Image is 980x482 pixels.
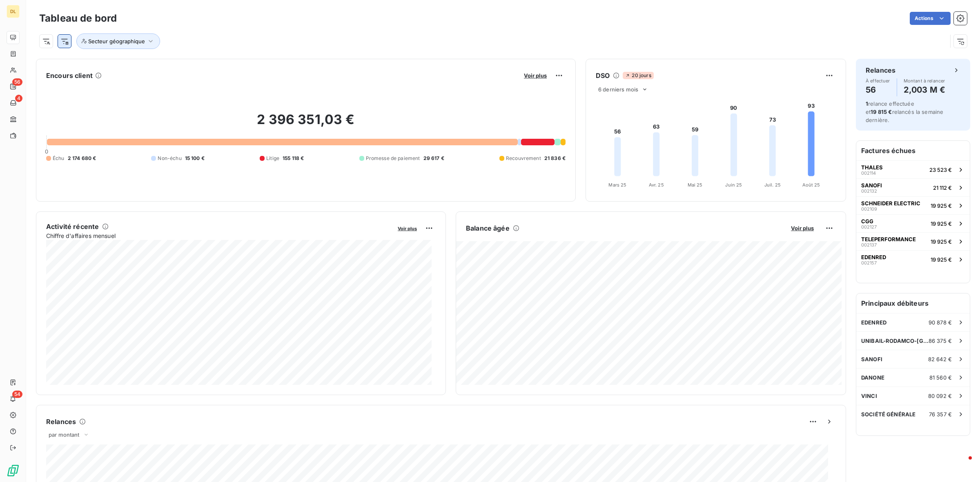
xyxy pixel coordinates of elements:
[7,464,20,477] img: Logo LeanPay
[861,171,876,175] span: 002114
[598,86,638,93] span: 6 derniers mois
[861,242,877,247] span: 002137
[791,225,814,231] span: Voir plus
[46,71,93,80] h6: Encours client
[608,182,626,188] tspan: Mars 25
[929,374,952,381] span: 81 560 €
[929,338,952,344] span: 86 375 €
[904,78,945,83] span: Montant à relancer
[521,72,549,79] button: Voir plus
[856,232,970,250] button: TELEPERFORMANCE00213719 925 €
[506,155,541,162] span: Recouvrement
[861,260,877,265] span: 002157
[929,411,952,418] span: 76 357 €
[856,196,970,214] button: SCHNEIDER ELECTRIC00210919 925 €
[7,5,20,18] div: DL
[856,178,970,196] button: SANOFI00213221 112 €
[928,356,952,362] span: 82 642 €
[68,155,96,162] span: 2 174 680 €
[861,374,884,381] span: DANONE
[12,391,22,398] span: 54
[856,250,970,268] button: EDENRED00215719 925 €
[861,207,877,211] span: 002109
[398,226,417,231] span: Voir plus
[46,231,392,240] span: Chiffre d'affaires mensuel
[856,293,970,313] h6: Principaux débiteurs
[866,100,943,123] span: relance effectuée et relancés la semaine dernière.
[88,38,145,44] span: Secteur géographique
[596,71,610,80] h6: DSO
[931,220,952,227] span: 19 925 €
[866,78,890,83] span: À effectuer
[802,182,820,188] tspan: Août 25
[910,12,951,25] button: Actions
[861,182,882,189] span: SANOFI
[861,254,886,260] span: EDENRED
[283,155,304,162] span: 155 118 €
[395,224,419,232] button: Voir plus
[861,319,886,326] span: EDENRED
[76,33,160,49] button: Secteur géographique
[266,155,279,162] span: Litige
[861,224,877,229] span: 002127
[764,182,781,188] tspan: Juil. 25
[861,200,920,207] span: SCHNEIDER ELECTRIC
[861,393,877,399] span: VINCI
[928,393,952,399] span: 80 092 €
[725,182,742,188] tspan: Juin 25
[929,167,952,173] span: 23 523 €
[856,214,970,232] button: CGG00212719 925 €
[866,65,895,75] h6: Relances
[623,72,653,79] span: 20 jours
[933,184,952,191] span: 21 112 €
[866,100,868,107] span: 1
[688,182,703,188] tspan: Mai 25
[861,189,877,193] span: 002132
[861,218,873,224] span: CGG
[931,256,952,263] span: 19 925 €
[649,182,664,188] tspan: Avr. 25
[952,454,972,474] iframe: Intercom live chat
[12,78,22,86] span: 56
[861,164,883,171] span: THALES
[366,155,420,162] span: Promesse de paiement
[929,319,952,326] span: 90 878 €
[46,111,566,136] h2: 2 396 351,03 €
[931,202,952,209] span: 19 925 €
[904,83,945,96] h4: 2,003 M €
[544,155,566,162] span: 21 836 €
[7,96,19,109] a: 4
[861,411,915,418] span: SOCIÉTÉ GÉNÉRALE
[49,431,80,438] span: par montant
[46,222,99,231] h6: Activité récente
[185,155,205,162] span: 15 100 €
[158,155,181,162] span: Non-échu
[7,80,19,93] a: 56
[39,11,117,26] h3: Tableau de bord
[866,83,890,96] h4: 56
[466,223,510,233] h6: Balance âgée
[931,238,952,245] span: 19 925 €
[788,224,816,232] button: Voir plus
[524,72,547,79] span: Voir plus
[861,338,929,344] span: UNIBAIL-RODAMCO-[GEOGRAPHIC_DATA]
[46,417,76,426] h6: Relances
[15,95,22,102] span: 4
[861,236,916,242] span: TELEPERFORMANCE
[856,141,970,160] h6: Factures échues
[871,109,892,115] span: 19 815 €
[53,155,65,162] span: Échu
[861,356,882,362] span: SANOFI
[856,160,970,178] button: THALES00211423 523 €
[45,148,48,155] span: 0
[423,155,444,162] span: 29 617 €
